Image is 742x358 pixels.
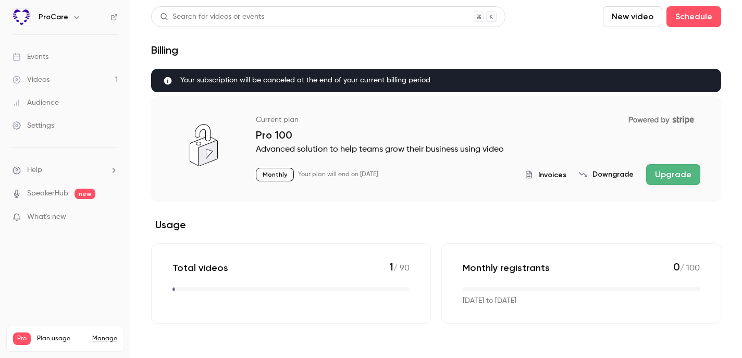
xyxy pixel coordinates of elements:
p: / 100 [673,261,700,275]
span: Pro [13,332,31,345]
p: / 90 [389,261,410,275]
button: Invoices [525,169,566,180]
p: Monthly registrants [463,262,550,274]
h1: Billing [151,44,178,56]
h2: Usage [151,218,721,231]
span: new [75,189,95,199]
h6: ProCare [39,12,68,22]
button: New video [603,6,662,27]
span: Plan usage [37,335,86,343]
span: 0 [673,261,680,273]
button: Upgrade [646,164,700,185]
span: 1 [389,261,393,273]
a: Manage [92,335,117,343]
img: ProCare [13,9,30,26]
p: Monthly [256,168,294,181]
p: Your plan will end on [DATE] [298,170,378,179]
li: help-dropdown-opener [13,165,118,176]
span: Help [27,165,42,176]
div: Videos [13,75,50,85]
p: Current plan [256,115,299,125]
div: Audience [13,97,59,108]
p: Total videos [172,262,228,274]
iframe: Noticeable Trigger [105,213,118,222]
p: Advanced solution to help teams grow their business using video [256,143,700,156]
span: What's new [27,212,66,223]
a: SpeakerHub [27,188,68,199]
button: Downgrade [579,169,634,180]
span: Invoices [538,169,566,180]
button: Schedule [666,6,721,27]
p: Pro 100 [256,129,700,141]
section: billing [151,69,721,324]
div: Search for videos or events [160,11,264,22]
div: Events [13,52,48,62]
div: Settings [13,120,54,131]
p: [DATE] to [DATE] [463,295,516,306]
span: Your subscription will be canceled at the end of your current billing period [180,75,430,86]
